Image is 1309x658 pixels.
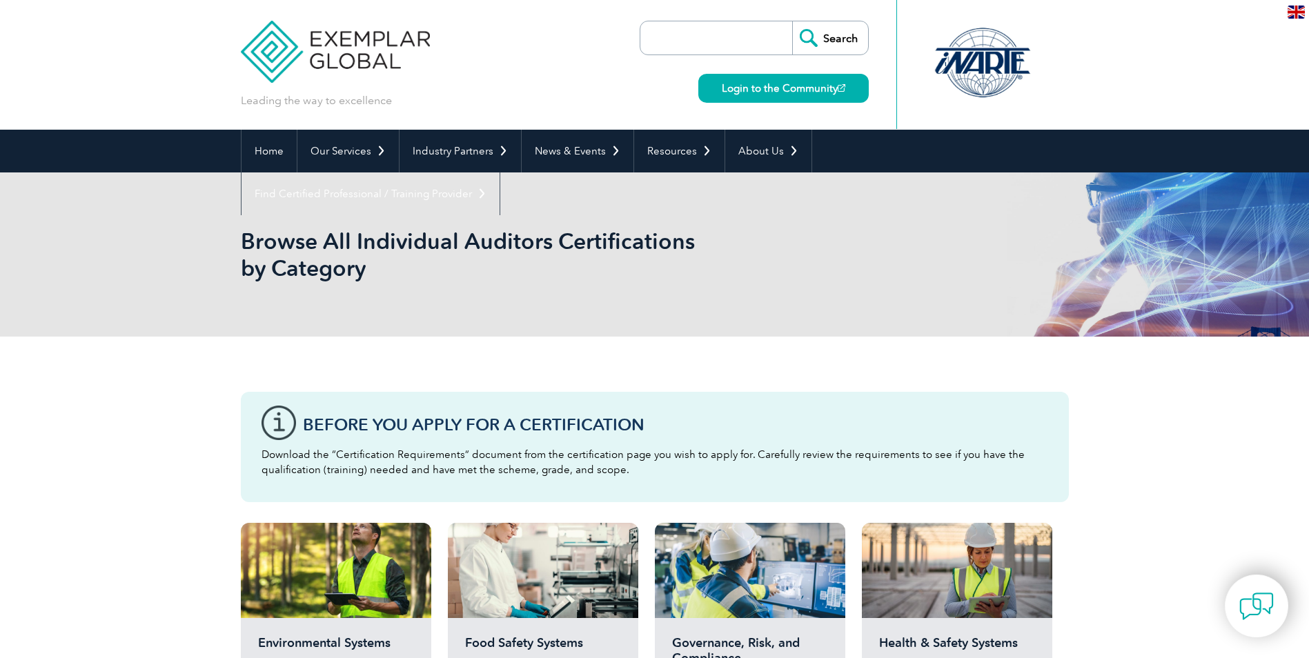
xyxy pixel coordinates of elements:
a: Our Services [297,130,399,172]
a: Home [242,130,297,172]
a: Login to the Community [698,74,869,103]
a: Industry Partners [400,130,521,172]
h1: Browse All Individual Auditors Certifications by Category [241,228,771,281]
h3: Before You Apply For a Certification [303,416,1048,433]
p: Download the “Certification Requirements” document from the certification page you wish to apply ... [262,447,1048,477]
a: News & Events [522,130,633,172]
p: Leading the way to excellence [241,93,392,108]
img: open_square.png [838,84,845,92]
font: Login to the Community [722,82,838,94]
a: Resources [634,130,725,172]
a: About Us [725,130,811,172]
img: contact-chat.png [1239,589,1274,624]
a: Find Certified Professional / Training Provider [242,172,500,215]
img: en [1288,6,1305,19]
input: Search [792,21,868,54]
